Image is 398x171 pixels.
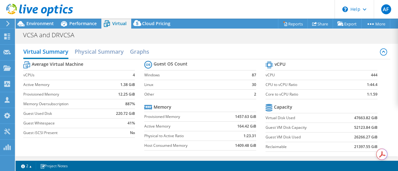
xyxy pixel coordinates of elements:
b: 41% [127,120,135,126]
b: 164.42 GiB [237,123,256,129]
label: Virtual Disk Used [266,115,339,121]
label: Guest VM Disk Capacity [266,124,339,131]
b: vCPU [275,61,285,67]
label: vCPU [266,72,352,78]
b: 1409.48 GiB [235,142,256,149]
b: 220.72 GiB [116,110,135,117]
span: Virtual [112,20,127,26]
b: 1457.63 GiB [235,114,256,120]
label: Reclaimable [266,144,339,150]
b: 87 [252,72,256,78]
b: 26266.27 GiB [354,134,377,140]
label: Host Consumed Memory [144,142,221,149]
label: Other [144,91,246,97]
b: No [130,130,135,136]
b: 47663.82 GiB [354,115,377,121]
b: Guest OS Count [154,61,187,67]
b: 444 [371,72,377,78]
a: Share [308,19,333,29]
label: Guest VM Disk Used [266,134,339,140]
label: Provisioned Memory [144,114,221,120]
a: Export [333,19,362,29]
b: 1:23.31 [243,133,256,139]
label: Linux [144,82,246,88]
h1: VCSA and DRVCSA [20,32,84,38]
label: Active Memory [23,82,108,88]
b: Capacity [274,104,292,110]
span: Environment [26,20,54,26]
label: Guest Whitespace [23,120,108,126]
b: 887% [125,101,135,107]
h2: Physical Summary [75,45,124,58]
label: Core to vCPU Ratio [266,91,352,97]
label: Guest iSCSI Present [23,130,108,136]
b: Average Virtual Machine [32,61,83,67]
label: Provisioned Memory [23,91,108,97]
b: 1:1.59 [367,91,377,97]
b: 2 [254,91,256,97]
a: 2 [17,162,36,170]
label: Physical to Active Ratio [144,133,221,139]
label: vCPUs [23,72,108,78]
label: Windows [144,72,246,78]
b: 52123.84 GiB [354,124,377,131]
span: Cloud Pricing [142,20,170,26]
b: 4 [133,72,135,78]
b: Memory [154,104,171,110]
b: 1:44.4 [367,82,377,88]
label: CPU to vCPU Ratio [266,82,352,88]
span: AF [381,4,391,14]
label: Active Memory [144,123,221,129]
a: More [361,19,390,29]
h2: Virtual Summary [23,45,68,59]
b: 21397.55 GiB [354,144,377,150]
svg: \n [342,7,348,12]
a: Reports [278,19,308,29]
label: Memory Oversubscription [23,101,108,107]
b: 30 [252,82,256,88]
label: Guest Used Disk [23,110,108,117]
span: Performance [69,20,97,26]
a: Project Notes [36,162,72,170]
h2: Graphs [130,45,149,58]
b: 1.38 GiB [120,82,135,88]
b: 12.25 GiB [118,91,135,97]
